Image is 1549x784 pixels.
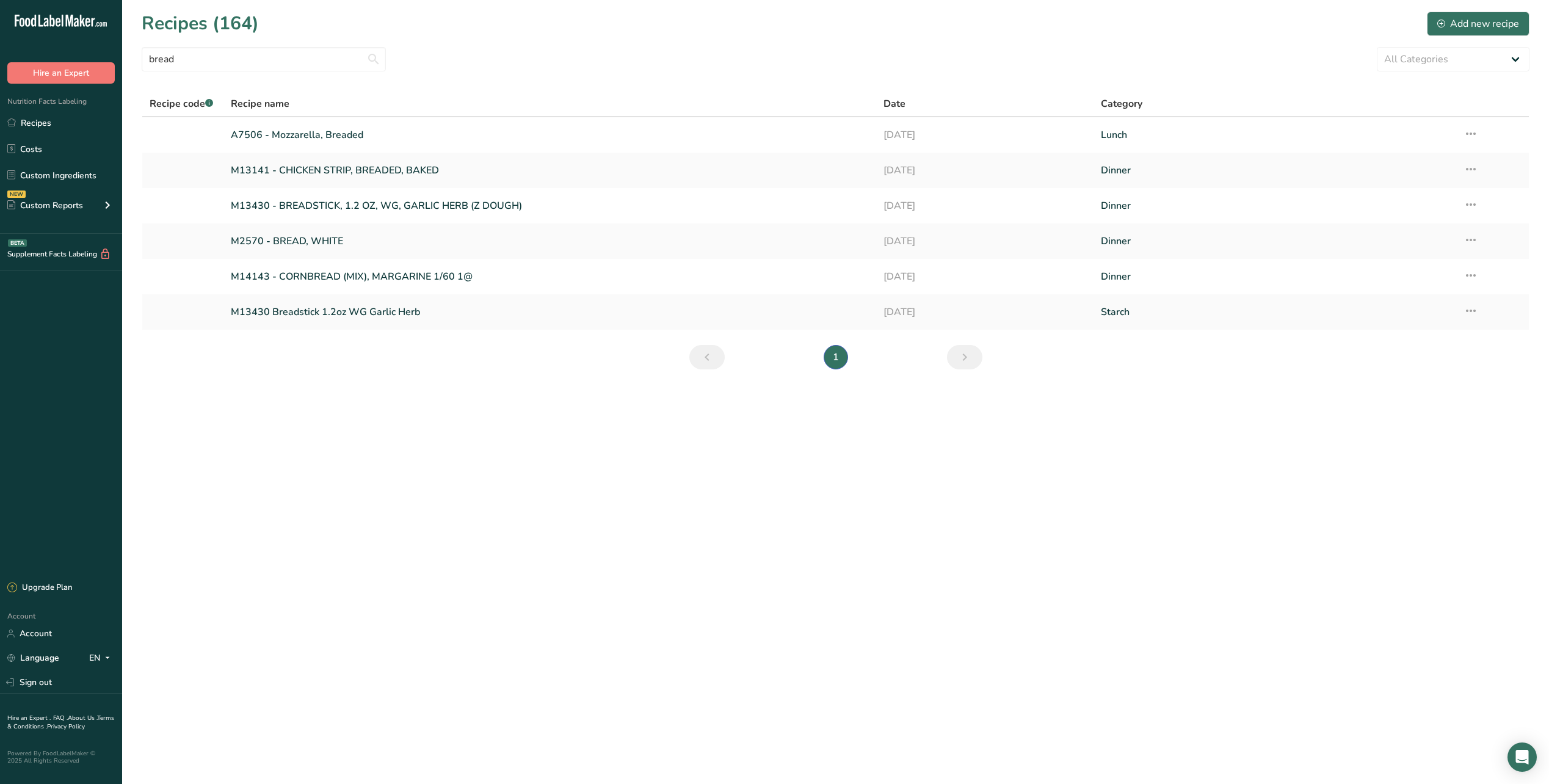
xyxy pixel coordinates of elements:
[1101,122,1449,148] a: Lunch
[883,122,1086,148] a: [DATE]
[231,158,869,183] a: M13141 - CHICKEN STRIP, BREADED, BAKED
[231,228,869,254] a: M2570 - BREAD, WHITE
[947,345,982,369] a: Next page
[53,714,68,722] a: FAQ .
[231,193,869,219] a: M13430 - BREADSTICK, 1.2 OZ, WG, GARLIC HERB (Z DOUGH)
[7,714,51,722] a: Hire an Expert .
[231,299,869,325] a: M13430 Breadstick 1.2oz WG Garlic Herb
[883,299,1086,325] a: [DATE]
[689,345,725,369] a: Previous page
[883,228,1086,254] a: [DATE]
[1507,742,1537,772] div: Open Intercom Messenger
[89,651,115,666] div: EN
[883,158,1086,183] a: [DATE]
[7,750,115,764] div: Powered By FoodLabelMaker © 2025 All Rights Reserved
[1101,228,1449,254] a: Dinner
[1101,158,1449,183] a: Dinner
[7,62,115,84] button: Hire an Expert
[1101,193,1449,219] a: Dinner
[7,582,72,594] div: Upgrade Plan
[231,122,869,148] a: A7506 - Mozzarella, Breaded
[142,47,386,71] input: Search for recipe
[1437,16,1519,31] div: Add new recipe
[7,199,83,212] div: Custom Reports
[231,96,289,111] span: Recipe name
[47,722,85,731] a: Privacy Policy
[1101,299,1449,325] a: Starch
[883,193,1086,219] a: [DATE]
[150,97,213,111] span: Recipe code
[1101,264,1449,289] a: Dinner
[7,647,59,669] a: Language
[1101,96,1142,111] span: Category
[883,96,905,111] span: Date
[883,264,1086,289] a: [DATE]
[142,10,259,37] h1: Recipes (164)
[231,264,869,289] a: M14143 - CORNBREAD (MIX), MARGARINE 1/60 1@
[1427,12,1529,36] button: Add new recipe
[7,191,26,198] div: NEW
[7,714,114,731] a: Terms & Conditions .
[68,714,97,722] a: About Us .
[8,239,27,247] div: BETA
